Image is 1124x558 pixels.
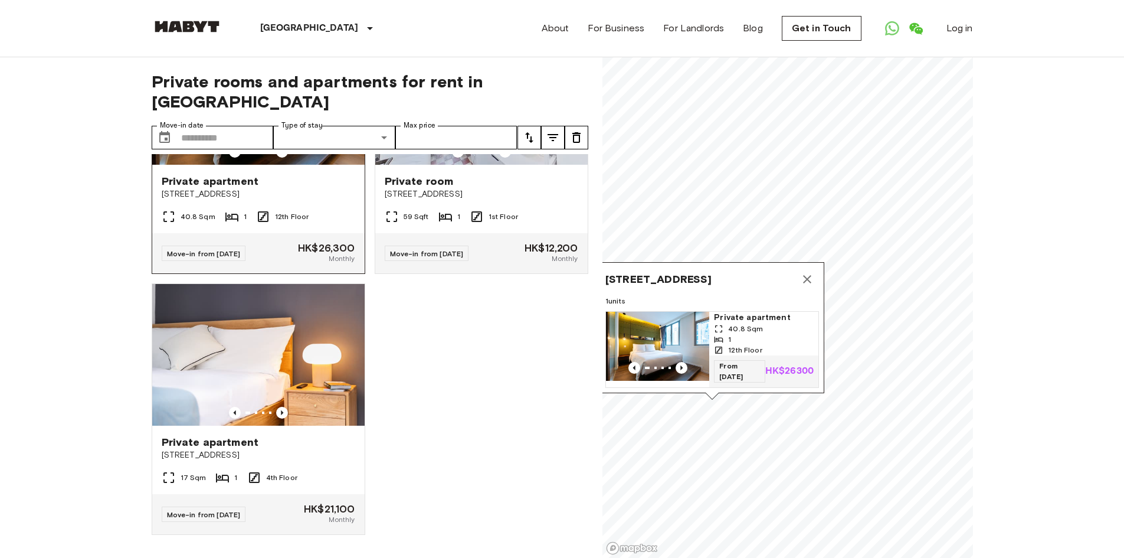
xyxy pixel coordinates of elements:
[162,435,259,449] span: Private apartment
[588,21,644,35] a: For Business
[329,514,355,525] span: Monthly
[385,188,578,200] span: [STREET_ADDRESS]
[152,283,365,535] a: Marketing picture of unit HK-01-055-004-001Previous imagePrevious imagePrivate apartment[STREET_A...
[276,407,288,419] button: Previous image
[162,174,259,188] span: Private apartment
[152,71,588,112] span: Private rooms and apartments for rent in [GEOGRAPHIC_DATA]
[728,334,731,345] span: 1
[229,407,241,419] button: Previous image
[605,296,819,306] span: 1 units
[162,449,355,461] span: [STREET_ADDRESS]
[600,262,824,400] div: Map marker
[946,21,973,35] a: Log in
[728,345,762,355] span: 12th Floor
[552,253,578,264] span: Monthly
[675,362,687,374] button: Previous image
[234,472,237,483] span: 1
[167,249,241,258] span: Move-in from [DATE]
[404,120,435,130] label: Max price
[181,472,207,483] span: 17 Sqm
[517,126,541,149] button: tune
[298,243,355,253] span: HK$26,300
[275,211,309,222] span: 12th Floor
[663,21,724,35] a: For Landlords
[605,272,712,286] span: [STREET_ADDRESS]
[404,211,429,222] span: 59 Sqft
[743,21,763,35] a: Blog
[880,17,904,40] a: Open WhatsApp
[281,120,323,130] label: Type of stay
[489,211,518,222] span: 1st Floor
[244,211,247,222] span: 1
[329,253,355,264] span: Monthly
[628,362,640,374] button: Previous image
[162,188,355,200] span: [STREET_ADDRESS]
[606,312,709,381] img: Marketing picture of unit HK-01-054-010-01
[304,504,355,514] span: HK$21,100
[153,126,176,149] button: Choose date
[765,367,813,376] p: HK$26300
[728,324,763,334] span: 40.8 Sqm
[385,174,454,188] span: Private room
[714,360,765,383] span: From [DATE]
[541,126,565,149] button: tune
[390,249,464,258] span: Move-in from [DATE]
[782,16,861,41] a: Get in Touch
[260,21,359,35] p: [GEOGRAPHIC_DATA]
[181,211,215,222] span: 40.8 Sqm
[606,541,658,555] a: Mapbox logo
[152,284,365,426] img: Marketing picture of unit HK-01-055-004-001
[266,472,297,483] span: 4th Floor
[457,211,460,222] span: 1
[525,243,578,253] span: HK$12,200
[565,126,588,149] button: tune
[605,311,819,388] a: Marketing picture of unit HK-01-054-010-01Previous imagePrevious imagePrivate apartment40.8 Sqm11...
[714,312,814,324] span: Private apartment
[167,510,241,519] span: Move-in from [DATE]
[160,120,204,130] label: Move-in date
[152,21,222,32] img: Habyt
[542,21,569,35] a: About
[904,17,928,40] a: Open WeChat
